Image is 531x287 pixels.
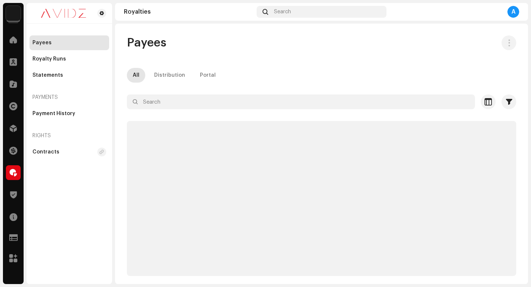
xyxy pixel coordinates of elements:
re-m-nav-item: Royalty Runs [29,52,109,66]
div: All [133,68,139,83]
div: Portal [200,68,216,83]
img: 10d72f0b-d06a-424f-aeaa-9c9f537e57b6 [6,6,21,21]
span: Payees [127,35,166,50]
div: Statements [32,72,63,78]
div: Royalties [124,9,254,15]
re-m-nav-item: Payees [29,35,109,50]
input: Search [127,94,475,109]
re-m-nav-item: Contracts [29,145,109,159]
re-a-nav-header: Rights [29,127,109,145]
re-m-nav-item: Statements [29,68,109,83]
re-a-nav-header: Payments [29,89,109,106]
re-m-nav-item: Payment History [29,106,109,121]
div: Payment History [32,111,75,117]
img: 0c631eef-60b6-411a-a233-6856366a70de [32,9,94,18]
div: Distribution [154,68,185,83]
div: Payees [32,40,52,46]
div: Contracts [32,149,59,155]
div: Royalty Runs [32,56,66,62]
span: Search [274,9,291,15]
div: A [507,6,519,18]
